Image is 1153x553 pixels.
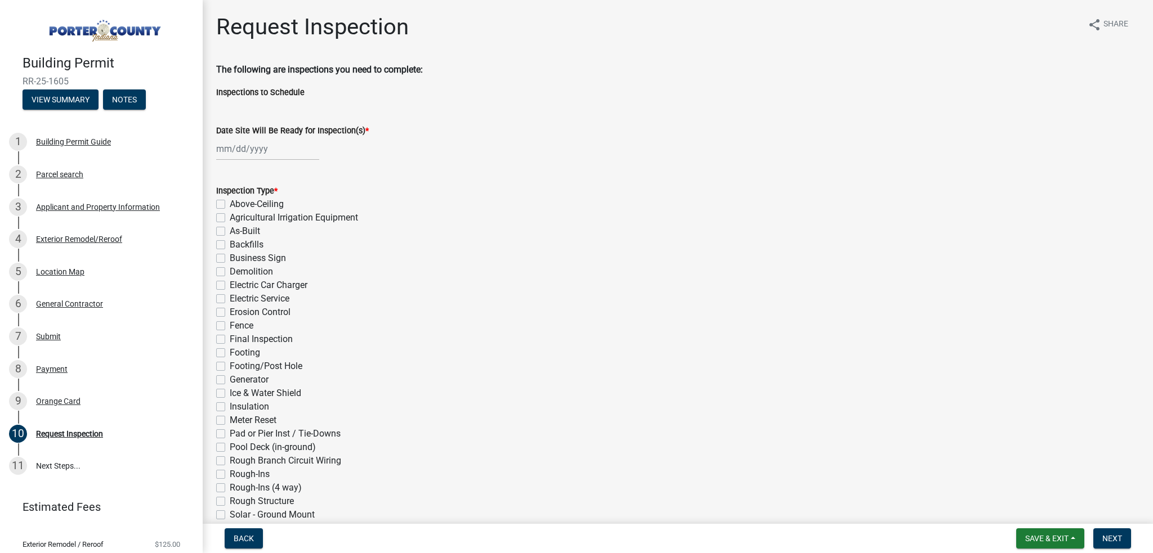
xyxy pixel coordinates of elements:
span: Back [234,534,254,543]
div: 1 [9,133,27,151]
div: Applicant and Property Information [36,203,160,211]
label: Rough-Ins (4 way) [230,481,302,494]
div: Payment [36,365,68,373]
div: Building Permit Guide [36,138,111,146]
span: $125.00 [155,541,180,548]
div: Exterior Remodel/Reroof [36,235,122,243]
div: 6 [9,295,27,313]
div: 11 [9,457,27,475]
div: Parcel search [36,170,83,178]
strong: The following are inspections you need to complete: [216,64,423,75]
button: Next [1093,528,1131,548]
a: Estimated Fees [9,496,185,518]
label: Agricultural Irrigation Equipment [230,211,358,224]
label: Electric Car Charger [230,278,307,292]
label: Rough-Ins [230,467,270,481]
div: Orange Card [36,397,81,405]
label: Inspection Type [216,187,278,195]
div: 8 [9,360,27,378]
label: Erosion Control [230,305,291,319]
label: Pad or Pier Inst / Tie-Downs [230,427,341,440]
label: Pool Deck (in-ground) [230,440,316,454]
div: 10 [9,425,27,443]
label: Fence [230,319,253,332]
h1: Request Inspection [216,14,409,41]
span: Exterior Remodel / Reroof [23,541,104,548]
label: Solar - Ground Mount [230,508,315,521]
input: mm/dd/yyyy [216,137,319,160]
div: 4 [9,230,27,248]
span: RR-25-1605 [23,76,180,87]
div: 3 [9,198,27,216]
button: shareShare [1079,14,1137,35]
wm-modal-confirm: Notes [103,96,146,105]
h4: Building Permit [23,55,194,71]
wm-modal-confirm: Summary [23,96,99,105]
label: Generator [230,373,269,386]
div: Location Map [36,268,84,276]
span: Share [1103,18,1128,32]
button: Save & Exit [1016,528,1084,548]
label: Footing/Post Hole [230,359,302,373]
label: Ice & Water Shield [230,386,301,400]
div: 9 [9,392,27,410]
i: share [1088,18,1101,32]
label: Demolition [230,265,273,278]
label: Footing [230,346,260,359]
label: Rough Structure [230,494,294,508]
button: Back [225,528,263,548]
button: View Summary [23,89,99,110]
label: Electric Service [230,292,289,305]
label: Inspections to Schedule [216,89,305,97]
div: 7 [9,327,27,345]
label: Meter Reset [230,413,276,427]
label: Business Sign [230,251,286,265]
div: 5 [9,263,27,281]
div: Request Inspection [36,430,103,438]
label: Date Site Will Be Ready for Inspection(s) [216,127,369,135]
div: Submit [36,332,61,340]
div: 2 [9,165,27,183]
label: Insulation [230,400,269,413]
label: Final Inspection [230,332,293,346]
img: Porter County, Indiana [23,12,185,43]
label: Above-Ceiling [230,197,284,211]
div: General Contractor [36,300,103,308]
label: Backfills [230,238,263,251]
span: Next [1102,534,1122,543]
button: Notes [103,89,146,110]
label: Rough Branch Circuit Wiring [230,454,341,467]
span: Save & Exit [1025,534,1069,543]
label: As-Built [230,224,260,238]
